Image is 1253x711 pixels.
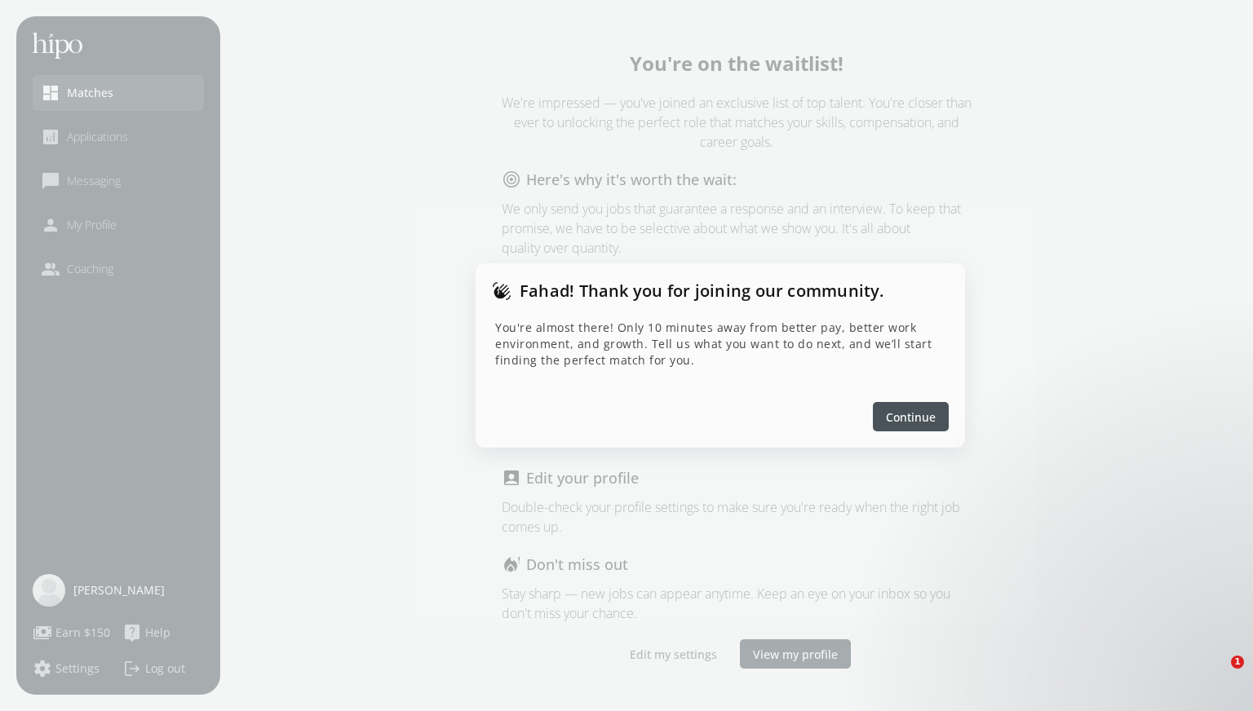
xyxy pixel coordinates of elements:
span: waving_hand [492,281,511,301]
iframe: Intercom notifications message [927,462,1253,703]
iframe: Intercom live chat [1198,656,1237,695]
p: You're almost there! Only 10 minutes away from better pay, better work environment, and growth. T... [495,320,945,369]
span: Continue [886,408,936,426]
h1: Fahad! Thank you for joining our community. [520,280,884,303]
span: 1 [1231,656,1244,669]
button: Continue [873,402,949,431]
